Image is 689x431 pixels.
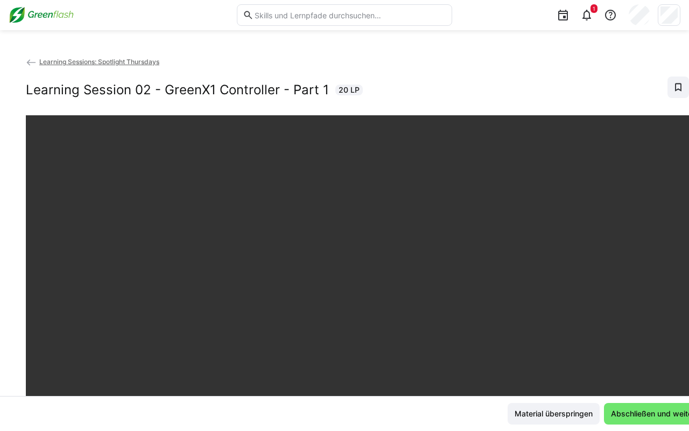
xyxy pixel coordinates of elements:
[26,82,329,98] h2: Learning Session 02 - GreenX1 Controller - Part 1
[39,58,159,66] span: Learning Sessions: Spotlight Thursdays
[26,58,159,66] a: Learning Sessions: Spotlight Thursdays
[254,10,446,20] input: Skills und Lernpfade durchsuchen…
[593,5,595,12] span: 1
[508,403,600,425] button: Material überspringen
[513,408,594,419] span: Material überspringen
[339,85,360,95] span: 20 LP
